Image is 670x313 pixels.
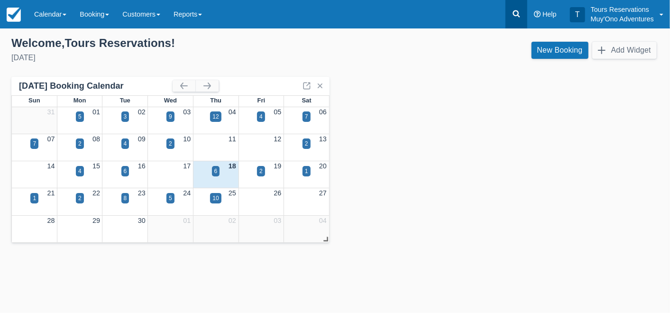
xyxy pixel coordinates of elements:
div: 5 [78,112,82,121]
div: 2 [78,194,82,203]
div: 5 [169,194,172,203]
a: 24 [183,189,191,197]
div: 6 [214,167,218,175]
div: 2 [78,139,82,148]
p: Tours Reservations [591,5,654,14]
div: 7 [33,139,36,148]
span: Thu [210,97,221,104]
button: Add Widget [592,42,657,59]
a: 06 [319,108,327,116]
a: 03 [274,217,281,224]
div: 12 [212,112,219,121]
div: 6 [124,167,127,175]
a: 25 [229,189,236,197]
a: 11 [229,135,236,143]
div: 3 [124,112,127,121]
a: 29 [92,217,100,224]
a: 04 [229,108,236,116]
a: 21 [47,189,55,197]
a: 05 [274,108,281,116]
span: Mon [73,97,86,104]
i: Help [534,11,541,18]
span: Fri [257,97,266,104]
a: 13 [319,135,327,143]
a: 19 [274,162,281,170]
p: Muy'Ono Adventures [591,14,654,24]
a: 17 [183,162,191,170]
div: 9 [169,112,172,121]
a: 04 [319,217,327,224]
a: 20 [319,162,327,170]
div: 7 [305,112,308,121]
a: 27 [319,189,327,197]
a: 12 [274,135,281,143]
div: 4 [259,112,263,121]
a: 30 [138,217,146,224]
a: 01 [183,217,191,224]
span: Sun [28,97,40,104]
a: New Booking [532,42,588,59]
a: 08 [92,135,100,143]
a: 22 [92,189,100,197]
div: 10 [212,194,219,203]
a: 31 [47,108,55,116]
a: 15 [92,162,100,170]
div: 4 [124,139,127,148]
div: Welcome , Tours Reservations ! [11,36,328,50]
div: 2 [305,139,308,148]
a: 23 [138,189,146,197]
a: 18 [229,162,236,170]
img: checkfront-main-nav-mini-logo.png [7,8,21,22]
a: 16 [138,162,146,170]
a: 10 [183,135,191,143]
div: 4 [78,167,82,175]
div: 1 [33,194,36,203]
div: 8 [124,194,127,203]
span: Tue [120,97,130,104]
span: Help [542,10,557,18]
a: 09 [138,135,146,143]
a: 02 [138,108,146,116]
div: [DATE] Booking Calendar [19,81,173,92]
a: 07 [47,135,55,143]
div: 2 [169,139,172,148]
a: 28 [47,217,55,224]
div: 2 [259,167,263,175]
div: 1 [305,167,308,175]
a: 03 [183,108,191,116]
span: Wed [164,97,177,104]
span: Sat [302,97,312,104]
a: 26 [274,189,281,197]
a: 02 [229,217,236,224]
div: T [570,7,585,22]
a: 14 [47,162,55,170]
a: 01 [92,108,100,116]
div: [DATE] [11,52,328,64]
